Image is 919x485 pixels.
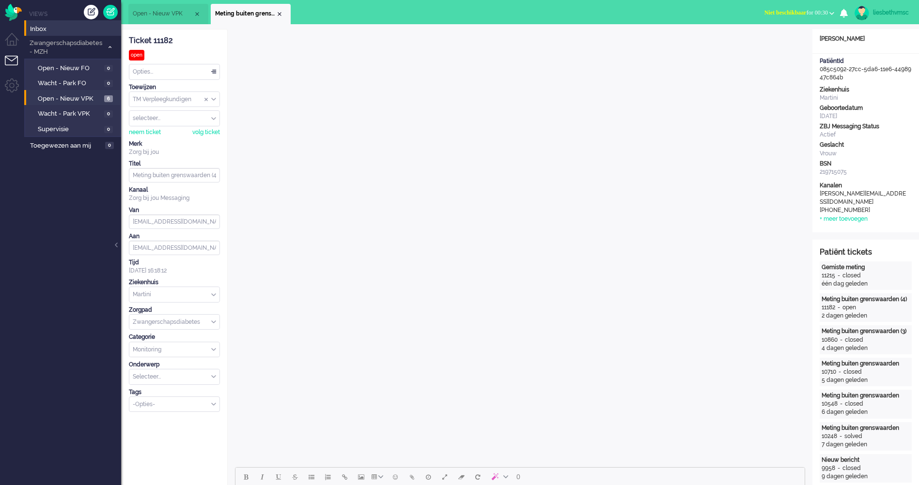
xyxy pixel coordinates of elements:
div: Creëer ticket [84,5,98,19]
div: - [835,464,842,472]
button: Fullscreen [436,469,453,485]
div: liesbethvmsc [873,8,909,17]
div: Nieuw bericht [822,456,910,464]
span: 6 [104,95,113,103]
div: 9958 [822,464,835,472]
a: Inbox [28,23,121,34]
li: Dashboard menu [5,33,27,55]
div: Gemiste meting [822,263,910,272]
button: Delay message [420,469,436,485]
div: Kanaal [129,186,220,194]
span: 0 [516,473,520,481]
span: Niet beschikbaar [764,9,807,16]
button: Bold [237,469,254,485]
div: 10548 [822,400,838,408]
button: 0 [512,469,525,485]
img: avatar [855,6,869,20]
div: closed [842,272,861,280]
div: 11215 [822,272,835,280]
div: ZBJ Messaging Status [820,122,912,131]
span: Wacht - Park VPK [38,109,102,119]
span: Toegewezen aan mij [30,141,102,151]
div: Ziekenhuis [129,278,220,287]
div: Vrouw [820,150,912,158]
button: Numbered list [320,469,336,485]
span: for 00:30 [764,9,828,16]
button: Niet beschikbaarfor 00:30 [759,6,840,20]
div: Van [129,206,220,214]
span: Supervisie [38,125,102,134]
div: Geboortedatum [820,104,912,112]
span: 0 [104,80,113,87]
span: Open - Nieuw VPK [133,10,193,18]
button: Table [369,469,387,485]
div: closed [845,336,863,344]
div: [PERSON_NAME] [812,35,919,43]
a: Open - Nieuw FO 0 [28,62,120,73]
div: Geslacht [820,141,912,149]
a: Quick Ticket [103,5,118,19]
div: 5 dagen geleden [822,376,910,384]
div: [PERSON_NAME][EMAIL_ADDRESS][DOMAIN_NAME] [820,190,907,206]
div: Tags [129,388,220,396]
div: Tijd [129,258,220,267]
div: Categorie [129,333,220,341]
div: 085c5092-27cc-5da6-11e6-4498947c864b [812,57,919,82]
span: Wacht - Park FO [38,79,102,88]
div: volg ticket [192,128,220,136]
div: 10710 [822,368,836,376]
div: closed [843,368,862,376]
div: 6 dagen geleden [822,408,910,416]
div: Martini [820,94,912,102]
div: 9 dagen geleden [822,472,910,481]
span: 0 [104,126,113,133]
div: - [836,368,843,376]
li: Admin menu [5,78,27,100]
div: - [835,303,842,312]
div: closed [845,400,863,408]
div: Titel [129,160,220,168]
a: Supervisie 0 [28,123,120,134]
div: Merk [129,140,220,148]
div: Ziekenhuis [820,86,912,94]
body: Rich Text Area. Press ALT-0 for help. [4,4,565,21]
span: Open - Nieuw VPK [38,94,102,104]
div: Assign Group [129,91,220,107]
button: Emoticons [387,469,404,485]
div: 219715075 [820,168,912,176]
div: Onderwerp [129,361,220,369]
div: [PHONE_NUMBER] [820,206,907,214]
div: Meting buiten grenswaarden (3) [822,327,910,335]
div: één dag geleden [822,280,910,288]
div: Meting buiten grenswaarden [822,360,910,368]
li: 11182 [211,4,291,24]
span: Open - Nieuw FO [38,64,102,73]
div: Toewijzen [129,83,220,91]
img: flow_omnibird.svg [5,4,22,21]
div: Actief [820,131,912,139]
div: 4 dagen geleden [822,344,910,352]
div: Zorg bij jou Messaging [129,194,220,202]
div: Patiënt tickets [820,247,912,258]
button: Strikethrough [287,469,303,485]
button: Insert/edit image [353,469,369,485]
div: - [835,272,842,280]
div: Zorgpad [129,306,220,314]
li: View [128,4,208,24]
div: 7 dagen geleden [822,440,910,449]
div: solved [844,432,862,440]
button: Insert/edit link [336,469,353,485]
a: Wacht - Park VPK 0 [28,108,120,119]
div: - [837,432,844,440]
div: Kanalen [820,182,912,190]
div: open [129,50,144,61]
div: 10248 [822,432,837,440]
div: [DATE] [820,112,912,121]
li: Tickets menu [5,56,27,77]
div: Close tab [193,10,201,18]
span: 0 [104,65,113,72]
button: Underline [270,469,287,485]
div: neem ticket [129,128,161,136]
div: Meting buiten grenswaarden [822,392,910,400]
a: Wacht - Park FO 0 [28,77,120,88]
